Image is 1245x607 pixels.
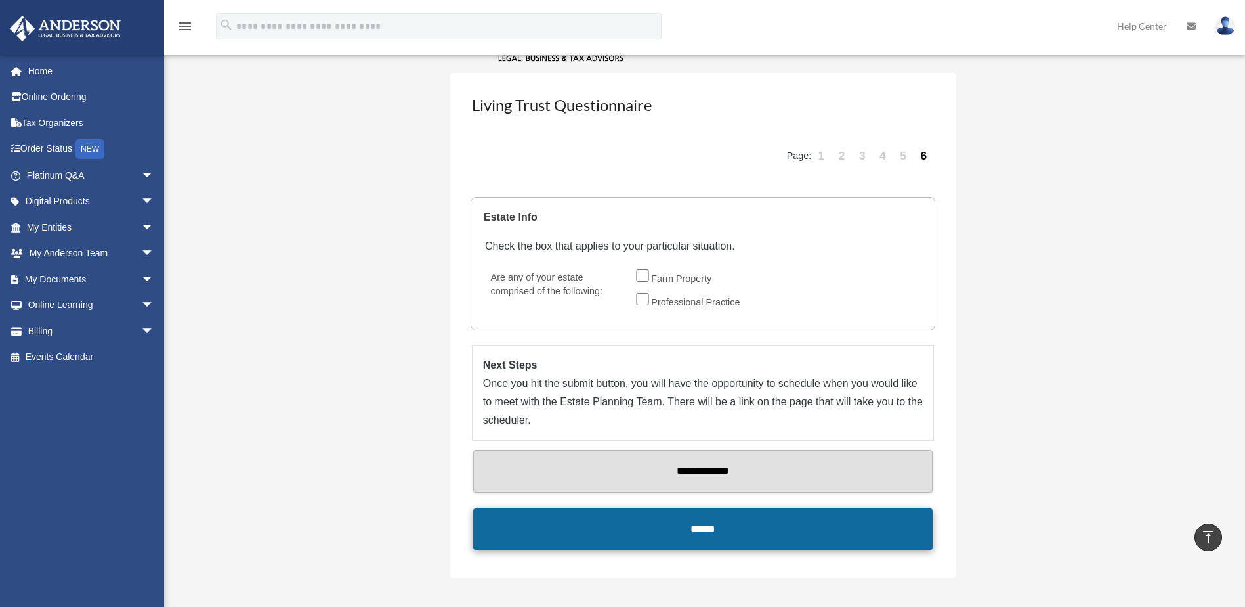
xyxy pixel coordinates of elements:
[141,162,167,189] span: arrow_drop_down
[75,139,104,159] div: NEW
[1194,524,1222,551] a: vertical_align_top
[648,292,746,313] label: Professional Practice
[141,318,167,345] span: arrow_drop_down
[9,292,174,319] a: Online Learningarrow_drop_down
[9,189,174,215] a: Digital Productsarrow_drop_down
[9,318,174,344] a: Billingarrow_drop_down
[9,240,174,267] a: My Anderson Teamarrow_drop_down
[177,18,193,34] i: menu
[853,136,872,175] a: 3
[219,18,234,32] i: search
[915,136,933,175] a: 6
[471,93,935,125] h3: Living Trust Questionnaire
[141,189,167,215] span: arrow_drop_down
[895,136,913,175] a: 5
[874,136,892,175] a: 4
[787,151,812,162] span: Page:
[177,23,193,34] a: menu
[141,214,167,241] span: arrow_drop_down
[812,136,831,175] a: 1
[1200,529,1216,545] i: vertical_align_top
[1215,16,1235,35] img: User Pic
[9,136,174,163] a: Order StatusNEW
[141,292,167,319] span: arrow_drop_down
[9,58,174,84] a: Home
[833,136,851,175] a: 2
[648,269,717,290] label: Farm Property
[141,240,167,267] span: arrow_drop_down
[483,374,923,430] p: Once you hit the submit button, you will have the opportunity to schedule when you would like to ...
[9,266,174,292] a: My Documentsarrow_drop_down
[9,162,174,189] a: Platinum Q&Aarrow_drop_down
[484,208,917,227] div: Estate Info
[9,110,174,136] a: Tax Organizers
[9,84,174,110] a: Online Ordering
[485,269,627,315] label: Are any of your estate comprised of the following:
[9,344,174,371] a: Events Calendar
[141,266,167,293] span: arrow_drop_down
[483,359,538,371] strong: Next Steps
[6,16,125,41] img: Anderson Advisors Platinum Portal
[9,214,174,240] a: My Entitiesarrow_drop_down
